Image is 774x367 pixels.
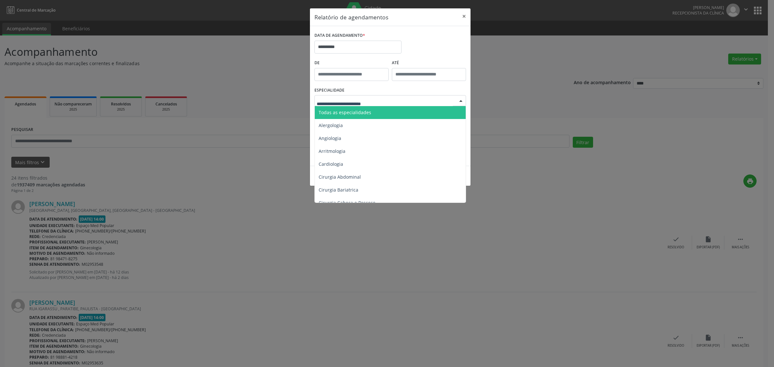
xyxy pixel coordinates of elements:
span: Arritmologia [319,148,345,154]
label: DATA DE AGENDAMENTO [314,31,365,41]
span: Angiologia [319,135,341,141]
span: Cirurgia Bariatrica [319,187,358,193]
span: Alergologia [319,122,343,128]
label: ATÉ [392,58,466,68]
label: De [314,58,389,68]
span: Todas as especialidades [319,109,371,115]
button: Close [458,8,471,24]
span: Cardiologia [319,161,343,167]
span: Cirurgia Cabeça e Pescoço [319,200,375,206]
h5: Relatório de agendamentos [314,13,388,21]
label: ESPECIALIDADE [314,85,344,95]
span: Cirurgia Abdominal [319,174,361,180]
